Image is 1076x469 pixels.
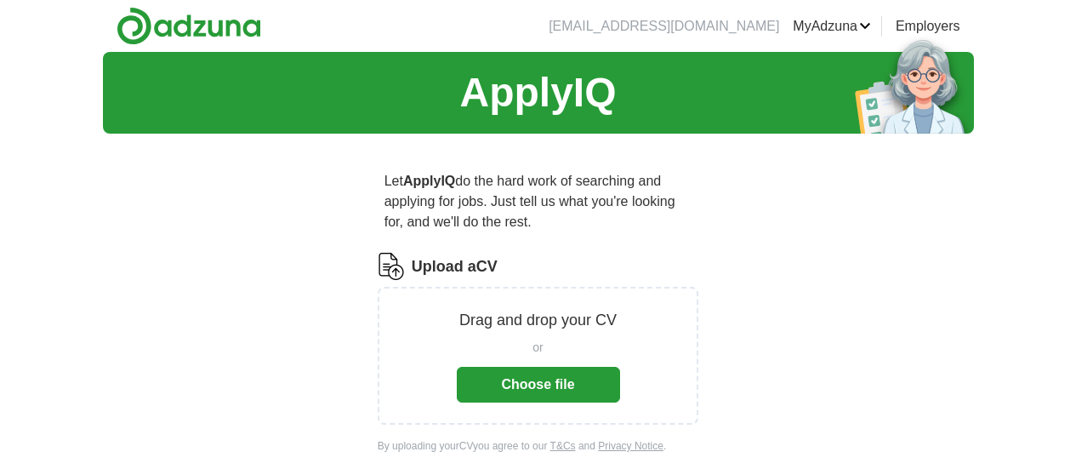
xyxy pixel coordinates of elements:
[117,7,261,45] img: Adzuna logo
[550,440,576,452] a: T&Cs
[459,309,617,332] p: Drag and drop your CV
[412,255,498,278] label: Upload a CV
[532,339,543,357] span: or
[378,253,405,280] img: CV Icon
[896,16,960,37] a: Employers
[378,438,699,454] div: By uploading your CV you agree to our and .
[403,174,455,188] strong: ApplyIQ
[793,16,871,37] a: MyAdzuna
[459,62,616,123] h1: ApplyIQ
[378,164,699,239] p: Let do the hard work of searching and applying for jobs. Just tell us what you're looking for, an...
[457,367,620,403] button: Choose file
[549,16,779,37] li: [EMAIL_ADDRESS][DOMAIN_NAME]
[598,440,663,452] a: Privacy Notice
